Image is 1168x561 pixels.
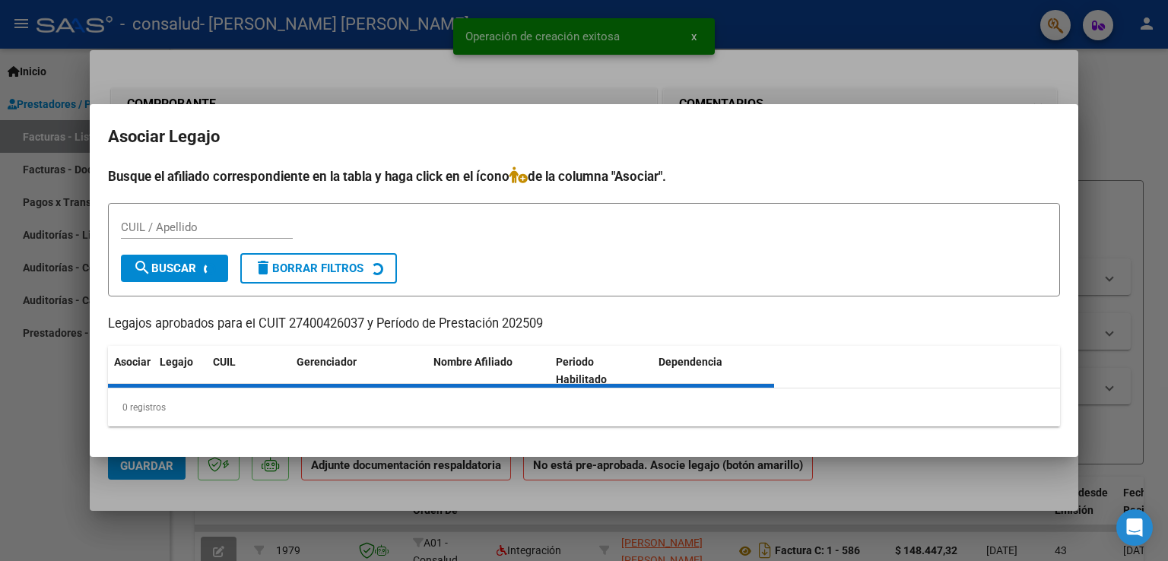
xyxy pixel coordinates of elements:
[207,346,290,396] datatable-header-cell: CUIL
[108,122,1060,151] h2: Asociar Legajo
[114,356,151,368] span: Asociar
[154,346,207,396] datatable-header-cell: Legajo
[108,346,154,396] datatable-header-cell: Asociar
[297,356,357,368] span: Gerenciador
[108,315,1060,334] p: Legajos aprobados para el CUIT 27400426037 y Período de Prestación 202509
[556,356,607,385] span: Periodo Habilitado
[133,261,196,275] span: Buscar
[160,356,193,368] span: Legajo
[254,261,363,275] span: Borrar Filtros
[254,258,272,277] mat-icon: delete
[121,255,228,282] button: Buscar
[433,356,513,368] span: Nombre Afiliado
[427,346,550,396] datatable-header-cell: Nombre Afiliado
[213,356,236,368] span: CUIL
[240,253,397,284] button: Borrar Filtros
[550,346,652,396] datatable-header-cell: Periodo Habilitado
[133,258,151,277] mat-icon: search
[290,346,427,396] datatable-header-cell: Gerenciador
[108,388,1060,426] div: 0 registros
[652,346,775,396] datatable-header-cell: Dependencia
[108,166,1060,186] h4: Busque el afiliado correspondiente en la tabla y haga click en el ícono de la columna "Asociar".
[1116,509,1153,546] div: Open Intercom Messenger
[659,356,722,368] span: Dependencia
